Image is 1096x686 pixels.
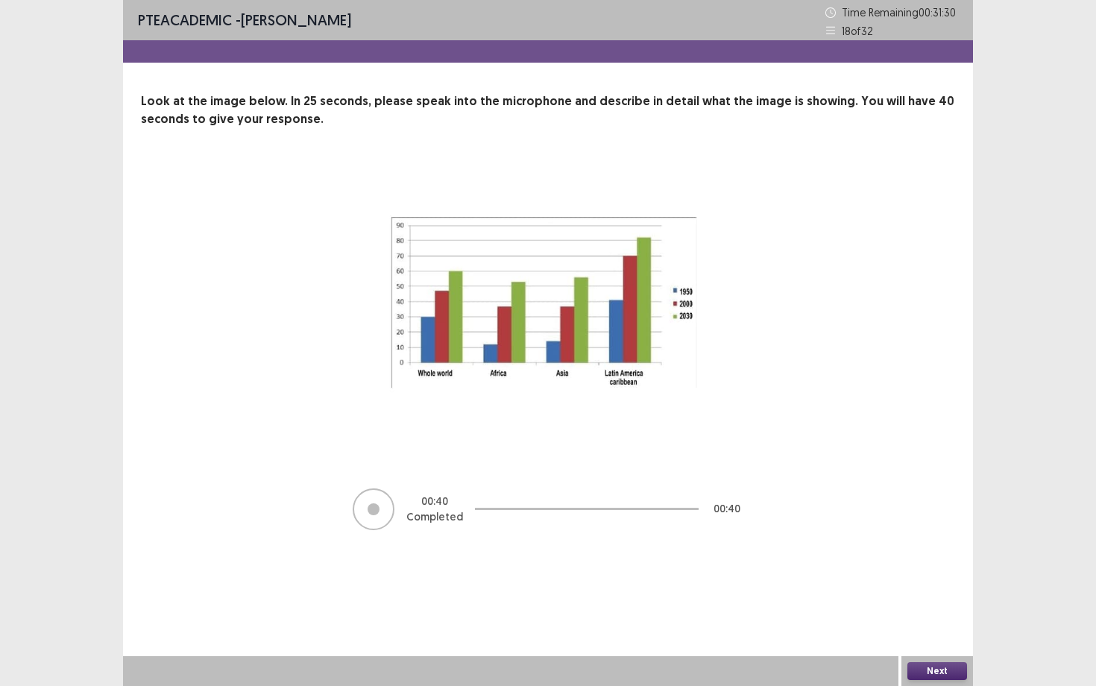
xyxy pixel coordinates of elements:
[714,501,740,517] p: 00 : 40
[421,494,448,509] p: 00 : 40
[141,92,955,128] p: Look at the image below. In 25 seconds, please speak into the microphone and describe in detail w...
[842,4,958,20] p: Time Remaining 00 : 31 : 30
[842,23,873,39] p: 18 of 32
[138,9,351,31] p: - [PERSON_NAME]
[907,662,967,680] button: Next
[138,10,232,29] span: PTE academic
[362,164,734,457] img: image-description
[406,509,463,525] p: Completed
